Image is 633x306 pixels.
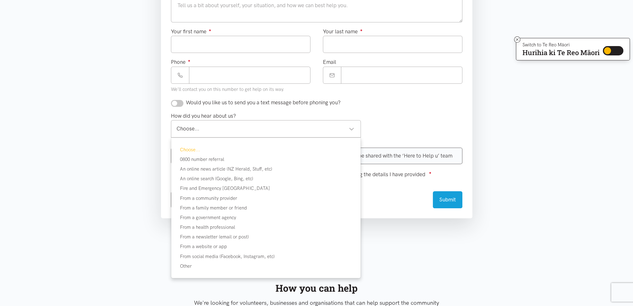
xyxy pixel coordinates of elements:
[171,214,361,221] div: From a government agency
[168,280,465,296] div: How you can help
[341,67,462,84] input: Email
[209,28,211,32] sup: ●
[171,204,361,212] div: From a family member or friend
[323,58,336,66] label: Email
[429,170,432,175] sup: ●
[188,58,191,63] sup: ●
[522,43,600,47] p: Switch to Te Reo Māori
[171,253,361,260] div: From social media (Facebook, Instagram, etc)
[171,146,361,153] div: Choose...
[171,262,361,270] div: Other
[171,87,284,92] small: We'll contact you on this number to get help on its way.
[171,58,191,66] label: Phone
[433,191,462,208] button: Submit
[171,185,361,192] div: Fire and Emergency [GEOGRAPHIC_DATA]
[171,156,361,163] div: 0800 number referral
[171,195,361,202] div: From a community provider
[171,233,361,241] div: From a newsletter (email or post)
[171,112,236,120] label: How did you hear about us?
[189,67,310,84] input: Phone number
[171,27,211,36] label: Your first name
[177,125,355,133] div: Choose...
[171,243,361,250] div: From a website or app
[360,28,363,32] sup: ●
[186,99,341,106] span: Would you like us to send you a text message before phoning you?
[522,50,600,55] p: Hurihia ki Te Reo Māori
[171,224,361,231] div: From a health professional
[171,165,361,173] div: An online news article (NZ Herald, Stuff, etc)
[323,27,363,36] label: Your last name
[171,175,361,182] div: An online search (Google, Bing, etc)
